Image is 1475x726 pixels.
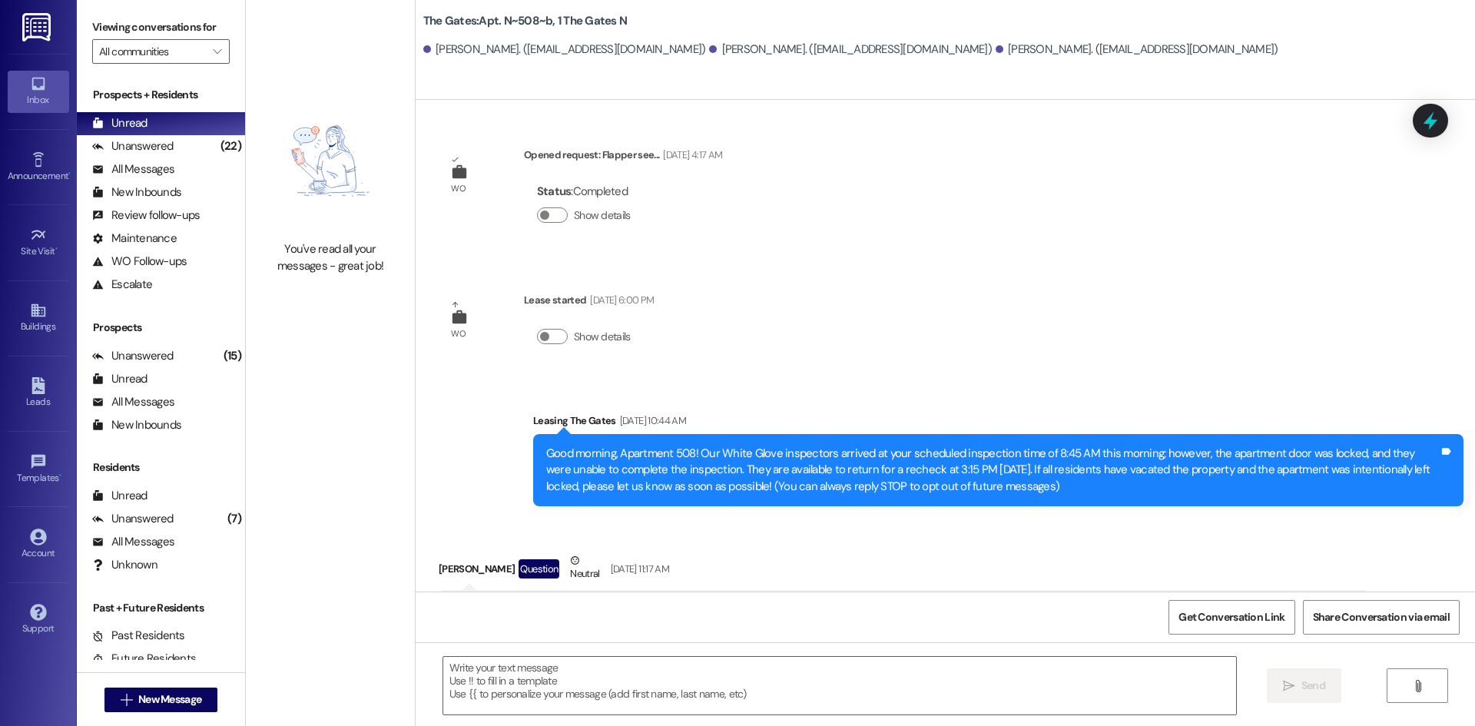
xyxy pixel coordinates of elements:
div: Question [519,559,559,578]
div: WO [451,326,466,342]
div: (15) [220,344,245,368]
div: [PERSON_NAME] [439,552,1369,590]
div: Unread [92,115,147,131]
label: Viewing conversations for [92,15,230,39]
a: Site Visit • [8,222,69,264]
a: Support [8,599,69,641]
div: All Messages [92,534,174,550]
div: WO Follow-ups [92,254,187,270]
i:  [213,45,221,58]
div: Residents [77,459,245,476]
div: Review follow-ups [92,207,200,224]
div: (22) [217,134,245,158]
i:  [1412,680,1424,692]
button: Share Conversation via email [1303,600,1460,635]
span: Send [1301,678,1325,694]
label: Show details [574,207,631,224]
i:  [1283,680,1294,692]
div: [DATE] 4:17 AM [659,147,722,163]
div: Unanswered [92,138,174,154]
b: The Gates: Apt. N~508~b, 1 The Gates N [423,13,627,29]
div: Neutral [567,552,602,585]
div: WO [451,181,466,197]
div: (7) [224,507,245,531]
span: • [55,244,58,254]
a: Buildings [8,297,69,339]
div: Unanswered [92,511,174,527]
a: Leads [8,373,69,414]
span: • [68,168,71,179]
div: Prospects [77,320,245,336]
div: You've read all your messages - great job! [263,241,398,274]
div: Unread [92,371,147,387]
div: Future Residents [92,651,196,667]
i:  [121,694,132,706]
div: : Completed [537,180,637,204]
div: Unknown [92,557,157,573]
div: Unread [92,488,147,504]
b: Status [537,184,572,199]
div: [DATE] 10:44 AM [616,413,686,429]
div: Opened request: Flapper see... [524,147,722,168]
button: New Message [104,688,218,712]
a: Inbox [8,71,69,112]
div: Lease started [524,292,654,313]
div: [PERSON_NAME]. ([EMAIL_ADDRESS][DOMAIN_NAME]) [709,41,992,58]
div: New Inbounds [92,417,181,433]
span: • [59,470,61,481]
div: [PERSON_NAME]. ([EMAIL_ADDRESS][DOMAIN_NAME]) [423,41,706,58]
div: Unanswered [92,348,174,364]
span: New Message [138,691,201,708]
img: empty-state [263,88,398,234]
a: Templates • [8,449,69,490]
img: ResiDesk Logo [22,13,54,41]
span: Share Conversation via email [1313,609,1450,625]
button: Send [1267,668,1341,703]
div: [DATE] 6:00 PM [586,292,654,308]
div: [DATE] 11:17 AM [607,561,669,577]
div: Escalate [92,277,152,293]
div: All Messages [92,394,174,410]
div: Leasing The Gates [533,413,1463,434]
div: Maintenance [92,230,177,247]
div: [PERSON_NAME]. ([EMAIL_ADDRESS][DOMAIN_NAME]) [996,41,1278,58]
div: Good morning, Apartment 508! Our White Glove inspectors arrived at your scheduled inspection time... [546,446,1439,495]
div: All Messages [92,161,174,177]
div: Past + Future Residents [77,600,245,616]
div: Past Residents [92,628,185,644]
span: Get Conversation Link [1178,609,1284,625]
button: Get Conversation Link [1168,600,1294,635]
label: Show details [574,329,631,345]
input: All communities [99,39,205,64]
a: Account [8,524,69,565]
div: New Inbounds [92,184,181,201]
div: Prospects + Residents [77,87,245,103]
